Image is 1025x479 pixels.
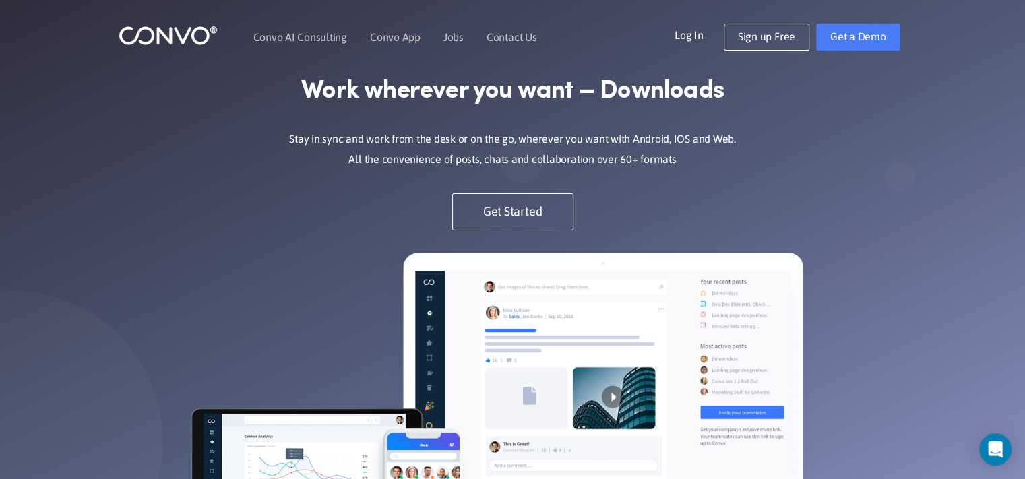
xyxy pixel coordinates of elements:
[979,433,1012,466] div: Open Intercom Messenger
[267,129,759,170] p: Stay in sync and work from the desk or on the go, wherever you want with Android, IOS and Web. Al...
[816,24,900,51] a: Get a Demo
[452,193,573,230] a: Get Started
[675,24,724,45] a: Log In
[886,162,916,193] img: shape_not_found
[119,25,218,46] img: logo_1.png
[253,32,347,42] a: Convo AI Consulting
[370,32,421,42] a: Convo App
[487,32,537,42] a: Contact Us
[443,32,464,42] a: Jobs
[301,76,724,107] strong: Work wherever you want – Downloads
[724,24,809,51] a: Sign up Free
